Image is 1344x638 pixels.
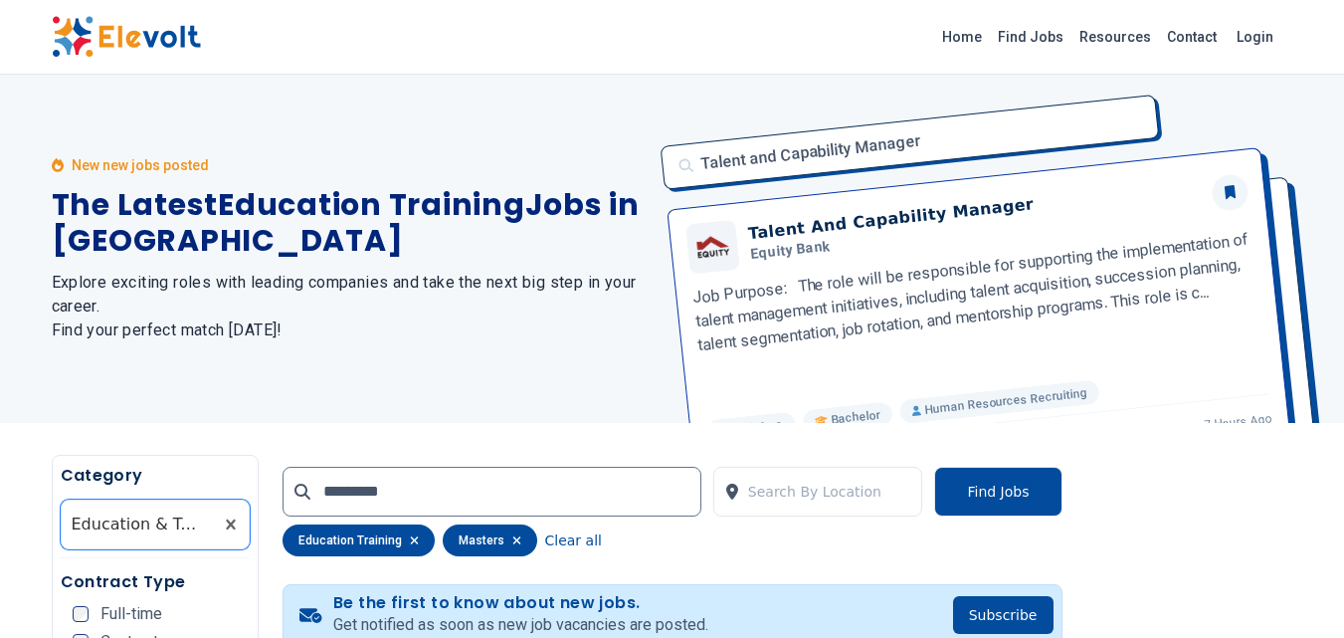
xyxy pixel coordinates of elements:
[333,593,708,613] h4: Be the first to know about new jobs.
[52,16,201,58] img: Elevolt
[990,21,1071,53] a: Find Jobs
[1159,21,1225,53] a: Contact
[61,464,250,488] h5: Category
[1071,21,1159,53] a: Resources
[443,525,537,556] div: masters
[52,271,649,342] h2: Explore exciting roles with leading companies and take the next big step in your career. Find you...
[934,467,1061,517] button: Find Jobs
[934,21,990,53] a: Home
[545,525,602,556] button: Clear all
[72,155,209,175] p: New new jobs posted
[283,525,435,556] div: education training
[333,613,708,637] p: Get notified as soon as new job vacancies are posted.
[100,606,162,622] span: Full-time
[1245,542,1344,638] iframe: Chat Widget
[61,570,250,594] h5: Contract Type
[953,596,1054,634] button: Subscribe
[1225,17,1285,57] a: Login
[52,187,649,259] h1: The Latest Education Training Jobs in [GEOGRAPHIC_DATA]
[73,606,89,622] input: Full-time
